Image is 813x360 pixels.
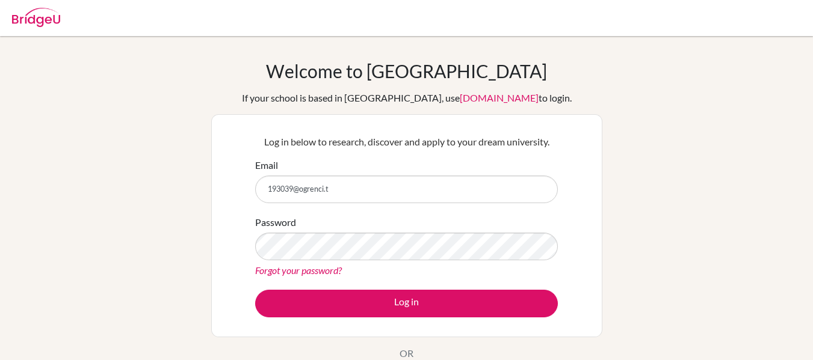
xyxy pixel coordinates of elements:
[255,215,296,230] label: Password
[460,92,539,103] a: [DOMAIN_NAME]
[255,264,342,276] a: Forgot your password?
[255,135,558,149] p: Log in below to research, discover and apply to your dream university.
[255,290,558,317] button: Log in
[266,60,547,82] h1: Welcome to [GEOGRAPHIC_DATA]
[12,8,60,27] img: Bridge-U
[255,158,278,172] label: Email
[242,91,572,105] div: If your school is based in [GEOGRAPHIC_DATA], use to login.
